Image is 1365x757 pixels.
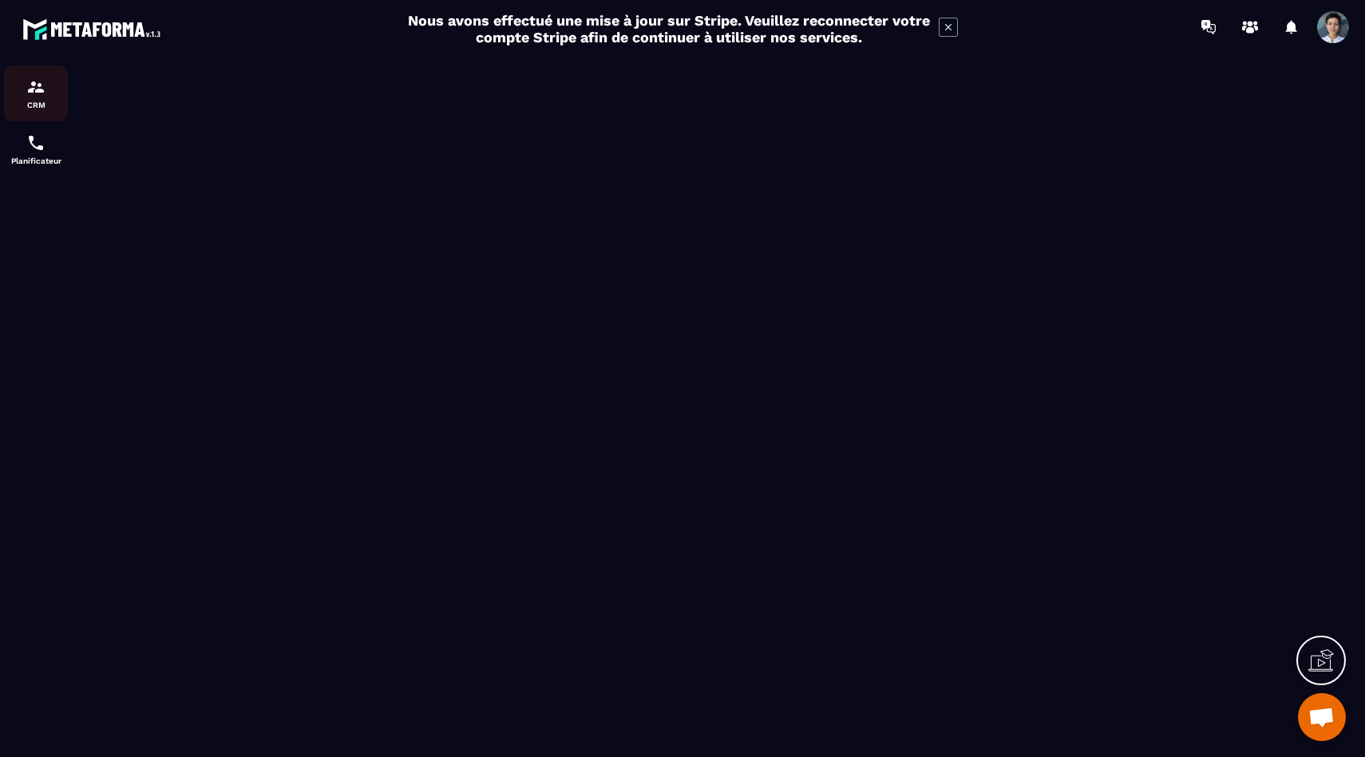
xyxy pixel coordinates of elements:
[407,12,931,46] h2: Nous avons effectué une mise à jour sur Stripe. Veuillez reconnecter votre compte Stripe afin de ...
[26,133,45,153] img: scheduler
[4,101,68,109] p: CRM
[1298,693,1346,741] div: Ouvrir le chat
[4,157,68,165] p: Planificateur
[4,65,68,121] a: formationformationCRM
[26,77,45,97] img: formation
[4,121,68,177] a: schedulerschedulerPlanificateur
[22,14,166,44] img: logo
